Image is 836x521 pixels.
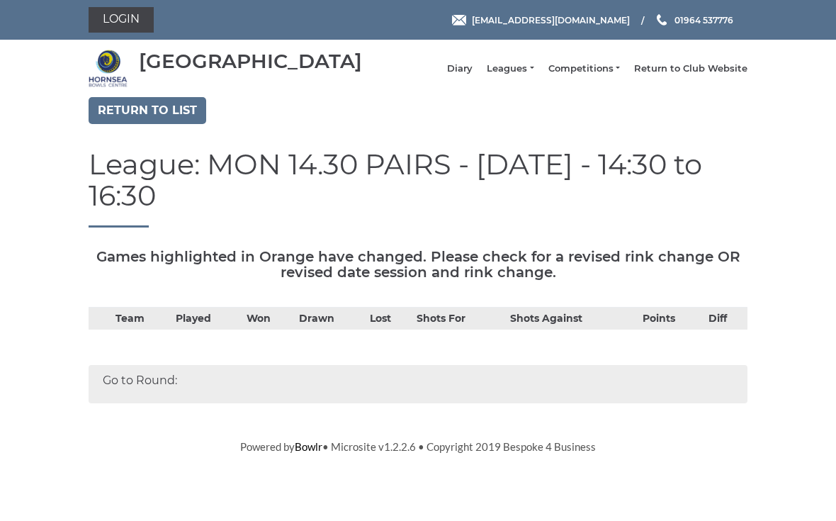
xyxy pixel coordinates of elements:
div: [GEOGRAPHIC_DATA] [139,50,362,72]
span: Powered by • Microsite v1.2.2.6 • Copyright 2019 Bespoke 4 Business [240,440,596,453]
a: Email [EMAIL_ADDRESS][DOMAIN_NAME] [452,13,630,27]
a: Bowlr [295,440,322,453]
a: Leagues [487,62,533,75]
h5: Games highlighted in Orange have changed. Please check for a revised rink change OR revised date ... [89,249,747,280]
th: Drawn [295,308,366,330]
a: Diary [447,62,473,75]
a: Login [89,7,154,33]
img: Email [452,15,466,26]
th: Team [112,308,172,330]
th: Lost [366,308,414,330]
img: Phone us [657,14,667,26]
h1: League: MON 14.30 PAIRS - [DATE] - 14:30 to 16:30 [89,149,747,228]
th: Shots Against [507,308,639,330]
span: 01964 537776 [674,14,733,25]
a: Phone us 01964 537776 [655,13,733,27]
div: Go to Round: [89,365,747,403]
a: Competitions [548,62,620,75]
th: Played [172,308,243,330]
th: Shots For [413,308,507,330]
th: Diff [705,308,747,330]
a: Return to Club Website [634,62,747,75]
th: Points [639,308,705,330]
th: Won [243,308,295,330]
img: Hornsea Bowls Centre [89,49,128,88]
span: [EMAIL_ADDRESS][DOMAIN_NAME] [472,14,630,25]
a: Return to list [89,97,206,124]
